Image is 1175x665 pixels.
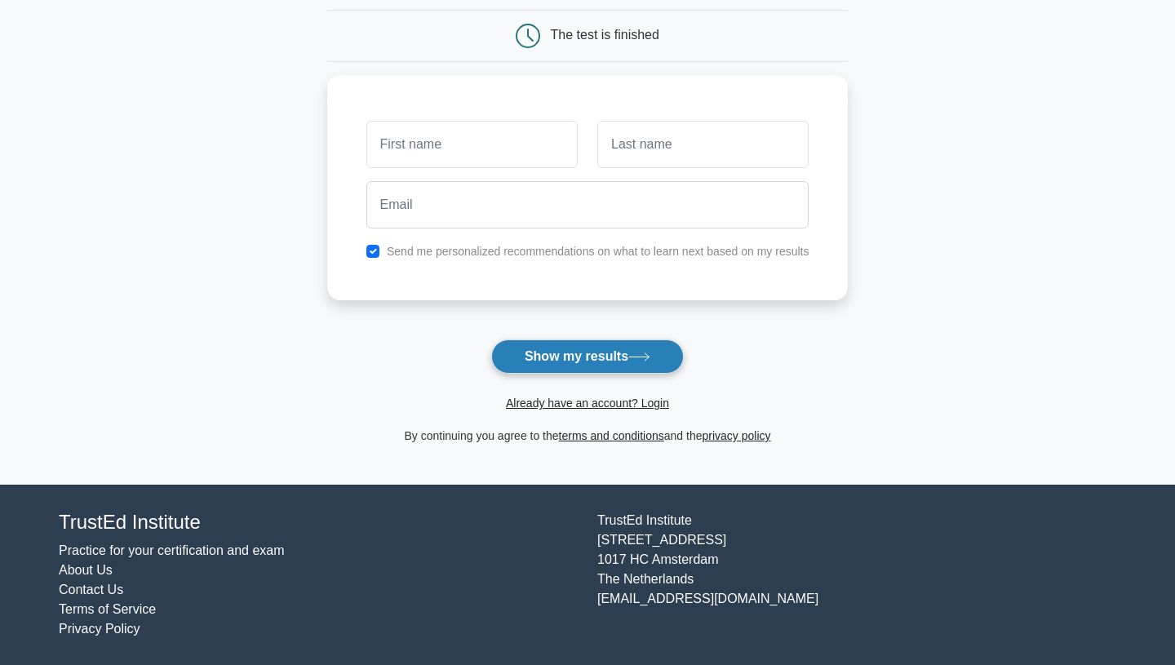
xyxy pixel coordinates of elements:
[59,583,123,596] a: Contact Us
[559,429,664,442] a: terms and conditions
[366,121,578,168] input: First name
[703,429,771,442] a: privacy policy
[59,511,578,534] h4: TrustEd Institute
[387,245,809,258] label: Send me personalized recommendations on what to learn next based on my results
[59,622,140,636] a: Privacy Policy
[587,511,1126,639] div: TrustEd Institute [STREET_ADDRESS] 1017 HC Amsterdam The Netherlands [EMAIL_ADDRESS][DOMAIN_NAME]
[59,563,113,577] a: About Us
[59,602,156,616] a: Terms of Service
[551,28,659,42] div: The test is finished
[506,397,669,410] a: Already have an account? Login
[597,121,809,168] input: Last name
[491,339,684,374] button: Show my results
[366,181,809,228] input: Email
[59,543,285,557] a: Practice for your certification and exam
[317,426,858,446] div: By continuing you agree to the and the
